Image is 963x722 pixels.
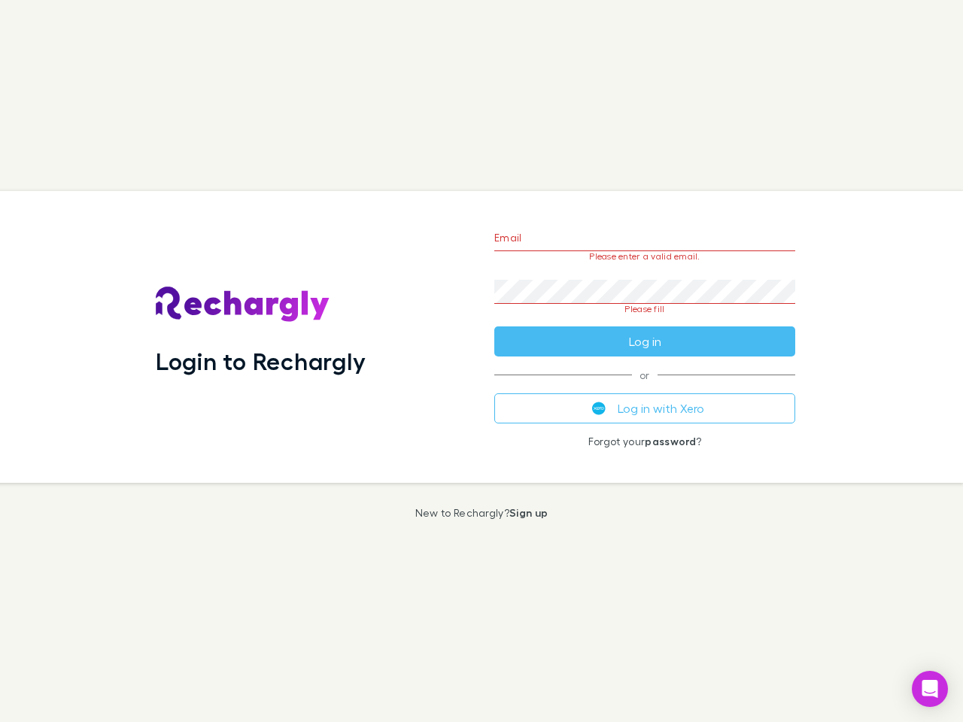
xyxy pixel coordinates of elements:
h1: Login to Rechargly [156,347,366,375]
p: New to Rechargly? [415,507,548,519]
img: Xero's logo [592,402,606,415]
div: Open Intercom Messenger [912,671,948,707]
button: Log in [494,326,795,356]
p: Please enter a valid email. [494,251,795,262]
p: Please fill [494,304,795,314]
button: Log in with Xero [494,393,795,423]
a: password [645,435,696,447]
a: Sign up [509,506,548,519]
p: Forgot your ? [494,435,795,447]
img: Rechargly's Logo [156,287,330,323]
